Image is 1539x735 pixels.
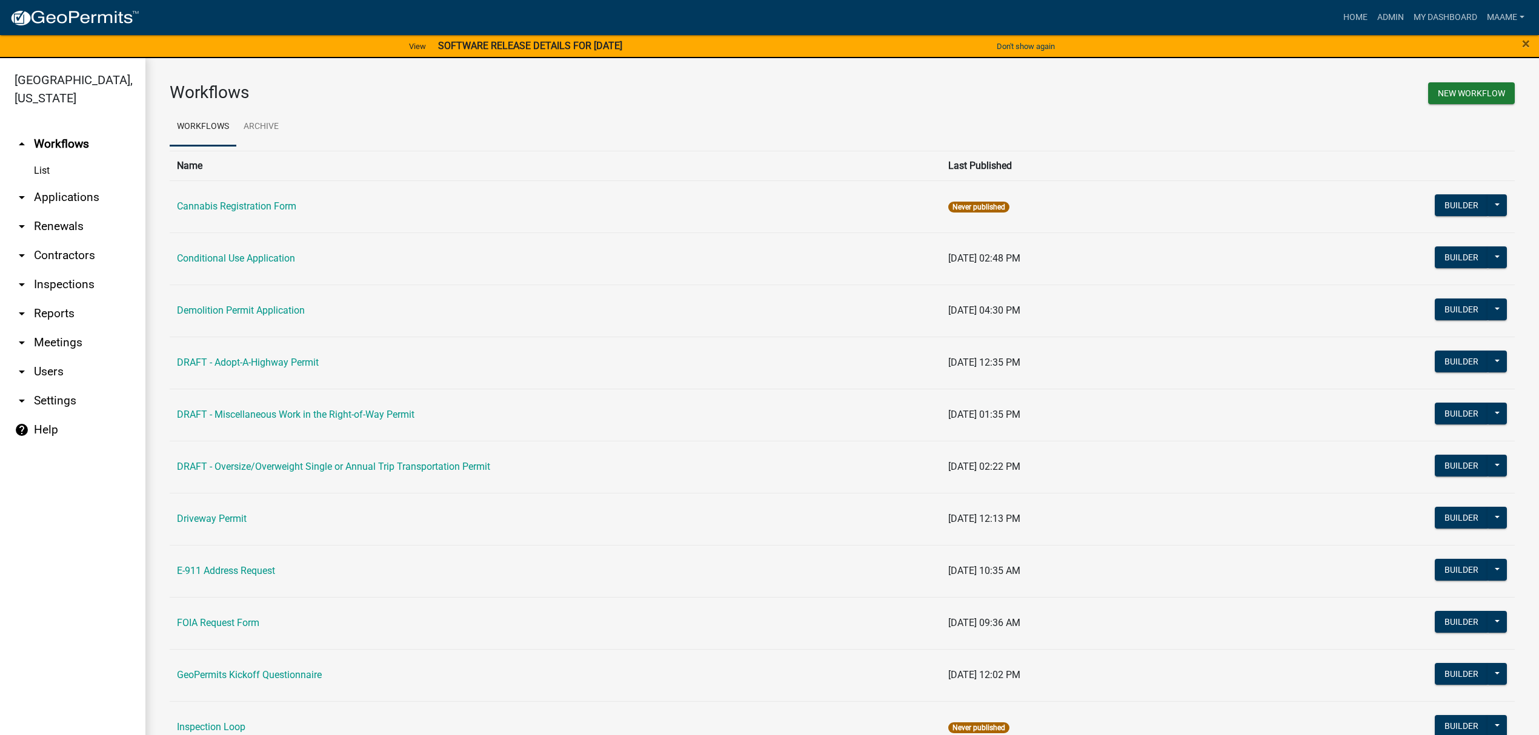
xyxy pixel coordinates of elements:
[15,219,29,234] i: arrow_drop_down
[15,335,29,350] i: arrow_drop_down
[1409,6,1482,29] a: My Dashboard
[1338,6,1372,29] a: Home
[948,357,1020,368] span: [DATE] 12:35 PM
[1435,663,1488,685] button: Builder
[15,137,29,151] i: arrow_drop_up
[948,409,1020,420] span: [DATE] 01:35 PM
[177,252,295,264] a: Conditional Use Application
[177,305,305,316] a: Demolition Permit Application
[170,151,941,180] th: Name
[177,565,275,576] a: E-911 Address Request
[1522,36,1530,51] button: Close
[948,252,1020,264] span: [DATE] 02:48 PM
[438,40,622,51] strong: SOFTWARE RELEASE DETAILS FOR [DATE]
[948,617,1020,628] span: [DATE] 09:36 AM
[1435,194,1488,216] button: Builder
[177,617,259,628] a: FOIA Request Form
[170,108,236,147] a: Workflows
[177,200,296,212] a: Cannabis Registration Form
[15,248,29,263] i: arrow_drop_down
[15,364,29,379] i: arrow_drop_down
[948,202,1009,213] span: Never published
[1435,507,1488,529] button: Builder
[15,394,29,408] i: arrow_drop_down
[1372,6,1409,29] a: Admin
[177,461,490,472] a: DRAFT - Oversize/Overweight Single or Annual Trip Transportation Permit
[236,108,286,147] a: Archive
[1435,403,1488,424] button: Builder
[177,357,319,368] a: DRAFT - Adopt-A-Highway Permit
[177,513,247,524] a: Driveway Permit
[1435,455,1488,476] button: Builder
[941,151,1308,180] th: Last Published
[404,36,431,56] a: View
[170,82,833,103] h3: Workflows
[992,36,1060,56] button: Don't show again
[15,306,29,321] i: arrow_drop_down
[15,190,29,205] i: arrow_drop_down
[948,565,1020,576] span: [DATE] 10:35 AM
[1435,611,1488,633] button: Builder
[948,513,1020,524] span: [DATE] 12:13 PM
[1435,559,1488,581] button: Builder
[1435,351,1488,372] button: Builder
[177,409,414,420] a: DRAFT - Miscellaneous Work in the Right-of-Way Permit
[1428,82,1515,104] button: New Workflow
[948,669,1020,681] span: [DATE] 12:02 PM
[1482,6,1529,29] a: Maame
[1522,35,1530,52] span: ×
[948,461,1020,472] span: [DATE] 02:22 PM
[15,423,29,437] i: help
[177,669,322,681] a: GeoPermits Kickoff Questionnaire
[948,305,1020,316] span: [DATE] 04:30 PM
[177,721,245,733] a: Inspection Loop
[1435,246,1488,268] button: Builder
[1435,298,1488,320] button: Builder
[15,277,29,292] i: arrow_drop_down
[948,722,1009,733] span: Never published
